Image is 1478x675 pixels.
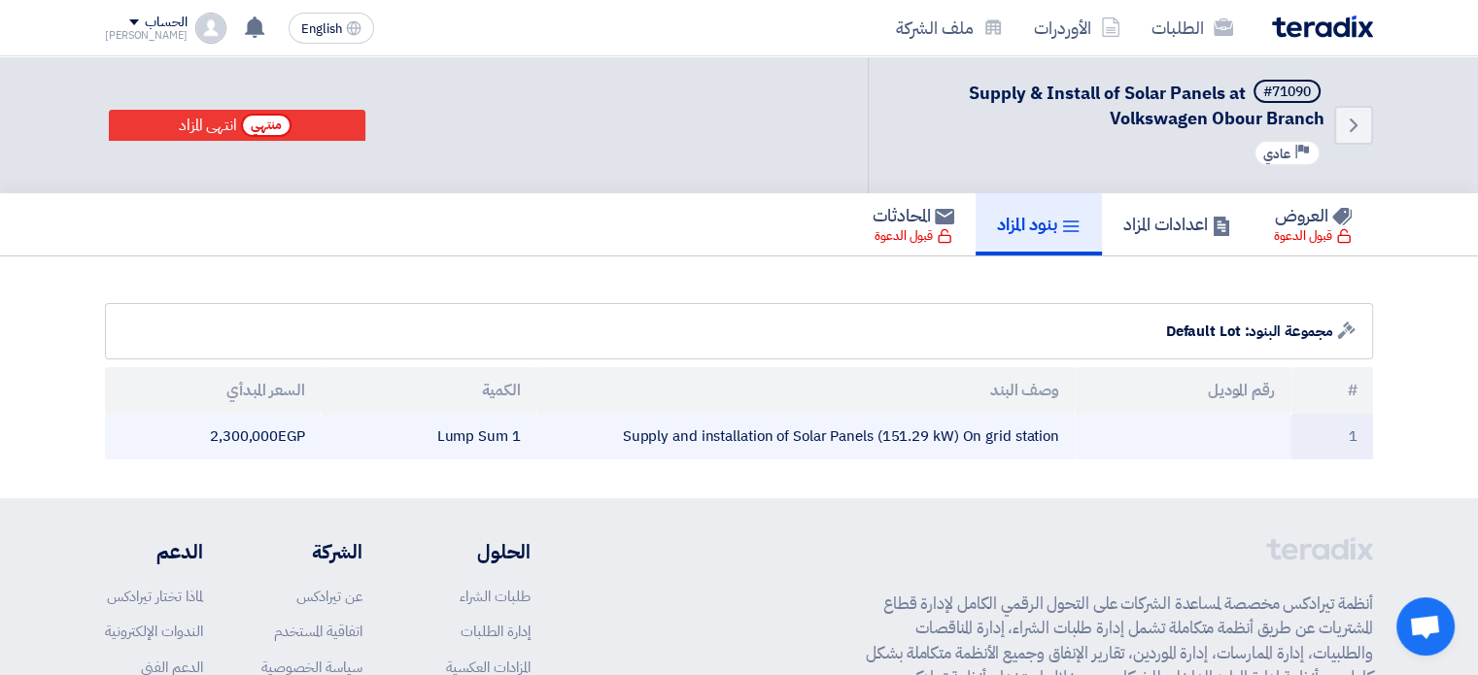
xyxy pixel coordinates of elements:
div: #71090 [1263,85,1311,99]
img: Teradix logo [1272,16,1373,38]
img: profile_test.png [195,13,226,44]
h5: العروض [1275,204,1352,226]
div: قبول الدعوة [1274,226,1352,246]
span: منتهي [241,114,292,137]
td: 1 [1290,414,1373,459]
span: مجموعة البنود: Default Lot [1166,321,1333,343]
a: العروض قبول الدعوة [1253,193,1373,255]
h5: Supply & Install of Solar Panels at Volkswagen Obour Branch [892,80,1324,130]
h5: المحادثات [873,204,954,226]
th: # [1290,367,1373,414]
li: الدعم [105,537,203,566]
span: Supply & Install of Solar Panels at Volkswagen Obour Branch [969,80,1324,131]
div: الحساب [145,15,187,31]
a: ملف الشركة [880,5,1018,51]
a: اعدادات المزاد [1102,193,1253,255]
a: بنود المزاد [976,193,1102,255]
td: 1 Lump Sum [321,414,536,459]
div: قبول الدعوة [875,226,952,246]
td: Supply and installation of Solar Panels (151.29 kW) On grid station [536,414,1075,459]
td: 2,300,000 [105,414,321,459]
th: الكمية [321,367,536,414]
th: وصف البند [536,367,1075,414]
h5: بنود المزاد [997,213,1081,235]
th: رقم الموديل [1075,367,1290,414]
a: عن تيرادكس [296,586,362,607]
th: السعر المبدأي [105,367,321,414]
a: إدارة الطلبات [461,621,531,642]
h5: اعدادات المزاد [1123,213,1231,235]
span: English [301,22,342,36]
a: الطلبات [1136,5,1249,51]
li: الحلول [421,537,531,566]
div: [PERSON_NAME] [105,30,188,41]
button: English [289,13,374,44]
div: انتهى المزاد [179,114,237,137]
span: عادي [1263,145,1290,163]
a: طلبات الشراء [460,586,531,607]
a: لماذا تختار تيرادكس [107,586,203,607]
li: الشركة [261,537,362,566]
a: الأوردرات [1018,5,1136,51]
span: egp [278,425,305,447]
a: اتفاقية المستخدم [274,621,362,642]
a: المحادثات قبول الدعوة [851,193,976,255]
a: الندوات الإلكترونية [105,621,203,642]
a: Open chat [1396,597,1455,656]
